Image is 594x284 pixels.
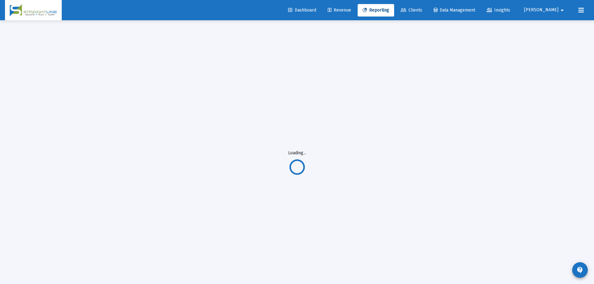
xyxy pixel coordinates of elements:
span: Reporting [363,7,389,13]
span: [PERSON_NAME] [524,7,558,13]
span: Data Management [434,7,475,13]
span: Insights [487,7,510,13]
span: Dashboard [288,7,316,13]
a: Data Management [429,4,480,17]
a: Dashboard [283,4,321,17]
a: Revenue [323,4,356,17]
mat-icon: contact_support [576,266,584,274]
a: Clients [396,4,427,17]
a: Reporting [358,4,394,17]
img: Dashboard [10,4,57,17]
span: Clients [401,7,422,13]
mat-icon: arrow_drop_down [558,4,566,17]
a: Insights [482,4,515,17]
span: Revenue [328,7,351,13]
button: [PERSON_NAME] [517,4,573,16]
